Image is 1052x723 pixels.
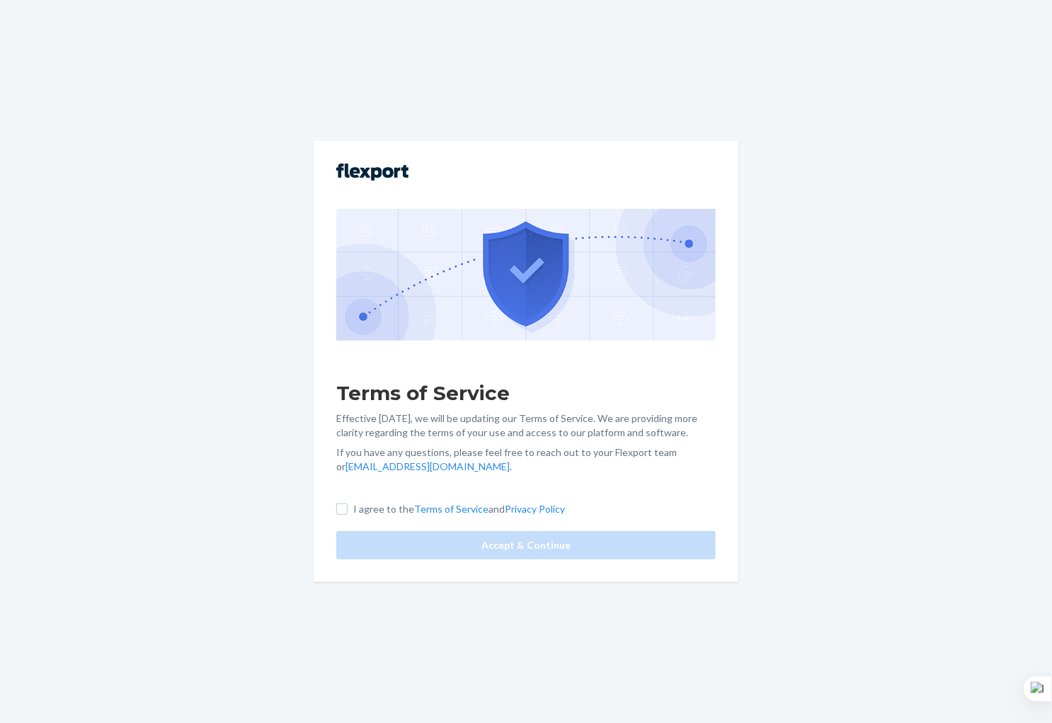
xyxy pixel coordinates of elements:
[505,503,565,515] a: Privacy Policy
[336,503,348,515] input: I agree to theTerms of ServiceandPrivacy Policy
[345,460,510,472] a: [EMAIL_ADDRESS][DOMAIN_NAME]
[336,380,716,406] h1: Terms of Service
[336,164,408,181] img: Flexport logo
[336,445,716,474] p: If you have any questions, please feel free to reach out to your Flexport team or .
[336,209,716,341] img: GDPR Compliance
[353,502,565,516] p: I agree to the and
[414,503,488,515] a: Terms of Service
[336,411,716,440] p: Effective [DATE], we will be updating our Terms of Service. We are providing more clarity regardi...
[336,531,716,559] button: Accept & Continue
